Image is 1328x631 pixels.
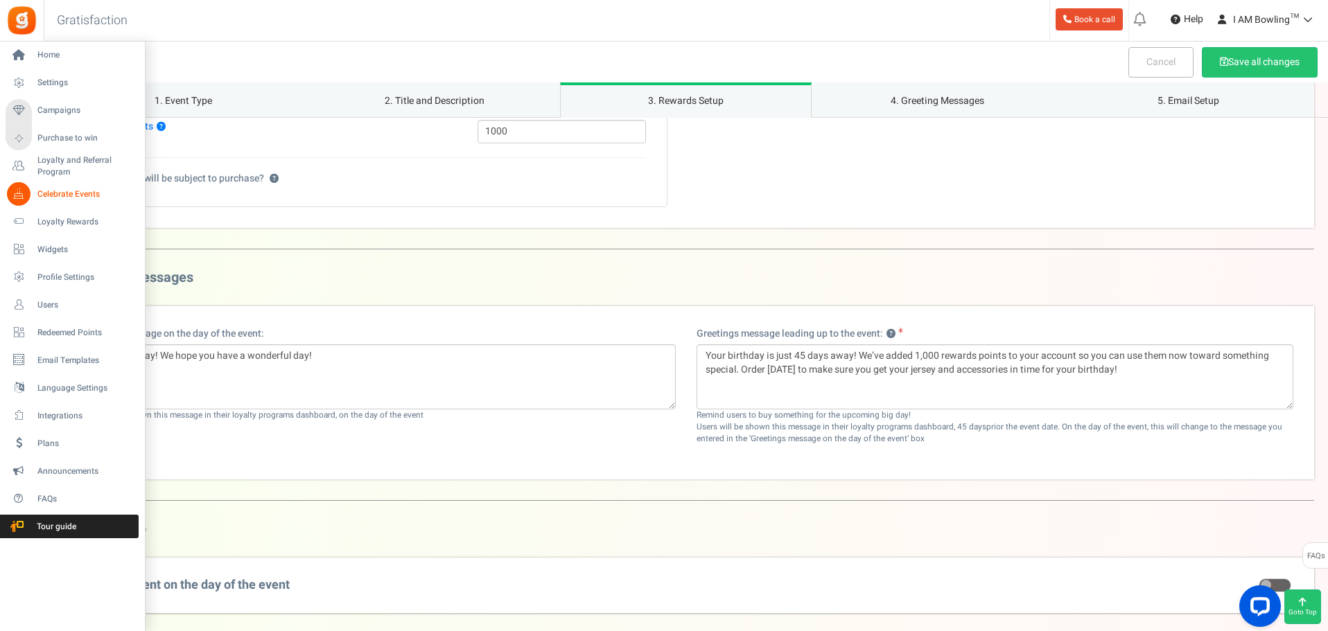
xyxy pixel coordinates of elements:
span: Points will be subject to purchase? [114,172,264,186]
span: Profile Settings [37,272,134,283]
span: I AM Bowling™ [1233,12,1299,27]
a: Email Templates [6,348,139,372]
h3: 5. Email Setup [58,522,1314,537]
a: 4. Greeting Messages [812,82,1063,118]
span: Announcements [37,465,134,477]
a: Plans [6,432,139,455]
a: 5. Email Setup [1063,82,1314,118]
a: Campaigns [6,99,139,123]
span: Language Settings [37,382,134,394]
div: Users will be shown this message in their loyalty programs dashboard, on the day of the event [78,409,676,421]
span: Settings [37,77,134,89]
span: Plans [37,438,134,450]
a: Celebrate Events [6,182,139,206]
button: Greetings message leading up to the event: [886,330,895,339]
a: Loyalty Rewards [6,210,139,233]
span: ? [270,175,279,184]
a: Cancel [1128,47,1194,78]
a: Loyalty and Referral Program [6,154,139,178]
a: Purchase to win [6,127,139,150]
span: Integrations [37,410,134,422]
a: Help [1165,8,1209,30]
a: Book a call [1056,8,1123,30]
a: Settings [6,71,139,95]
a: Integrations [6,404,139,427]
button: Save all changes [1202,47,1318,78]
span: ? [157,123,166,132]
label: Greetings message leading up to the event: [697,327,903,341]
span: Tour guide [6,521,103,533]
span: FAQs [37,493,134,505]
a: Users [6,293,139,317]
span: s [982,421,986,433]
span: Celebrate Events [37,188,134,200]
a: Language Settings [6,376,139,400]
span: Goto Top [1288,607,1317,617]
a: 2. Title and Description [309,82,561,118]
a: FAQs [6,487,139,510]
span: Loyalty Rewards [37,216,134,228]
a: 3. Rewards Setup [560,82,812,118]
span: FAQs [1307,543,1325,569]
button: Goto Top [1284,589,1321,624]
label: Greetings message on the day of the event: [78,327,264,341]
a: Home [6,44,139,67]
span: Loyalty and Referral Program [37,154,139,178]
a: Widgets [6,238,139,261]
h3: Gratisfaction [42,7,143,35]
img: Gratisfaction [6,5,37,36]
a: Profile Settings [6,265,139,289]
span: Widgets [37,244,134,256]
span: Purchase to win [37,132,134,144]
a: 1. Event Type [58,82,309,118]
div: Remind users to buy something for the upcoming big day! Users will be shown this message in their... [697,409,1294,445]
span: Campaigns [37,105,134,116]
h3: 4. Greeting Messages [58,270,1314,285]
a: Redeemed Points [6,321,139,344]
span: Home [37,49,134,61]
span: Help [1180,12,1203,26]
a: Announcements [6,459,139,483]
span: Redeemed Points [37,327,134,339]
span: Email Templates [37,355,134,366]
span: Users [37,299,134,311]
